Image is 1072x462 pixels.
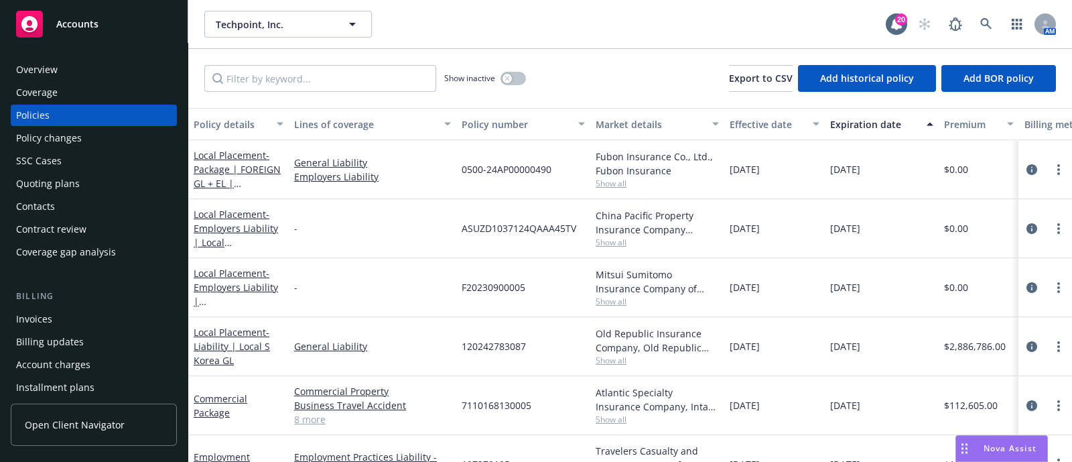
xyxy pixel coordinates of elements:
[16,173,80,194] div: Quoting plans
[462,162,551,176] span: 0500-24AP00000490
[11,5,177,43] a: Accounts
[11,354,177,376] a: Account charges
[204,65,436,92] input: Filter by keyword...
[16,105,50,126] div: Policies
[973,11,1000,38] a: Search
[194,267,278,336] span: - Employers Liability | [GEOGRAPHIC_DATA]
[216,17,332,32] span: Techpoint, Inc.
[963,72,1034,84] span: Add BOR policy
[830,280,860,294] span: [DATE]
[294,280,297,294] span: -
[294,412,451,426] a: 8 more
[11,105,177,126] a: Policies
[462,221,576,235] span: ASUZD1037124QAAA45TV
[456,108,590,140] button: Policy number
[16,150,62,172] div: SSC Cases
[194,149,281,218] a: Local Placement
[1051,162,1067,178] a: more
[825,108,939,140] button: Expiration date
[11,308,177,330] a: Invoices
[16,241,116,263] div: Coverage gap analysis
[820,72,914,84] span: Add historical policy
[462,280,525,294] span: F20230900005
[730,280,760,294] span: [DATE]
[730,398,760,412] span: [DATE]
[1024,398,1040,414] a: circleInformation
[16,196,55,217] div: Contacts
[596,178,719,189] span: Show all
[830,339,860,353] span: [DATE]
[596,327,719,355] div: Old Republic Insurance Company, Old Republic General Insurance Group
[596,237,719,248] span: Show all
[944,339,1006,353] span: $2,886,786.00
[730,339,760,353] span: [DATE]
[294,221,297,235] span: -
[724,108,825,140] button: Effective date
[596,209,719,237] div: China Pacific Property Insurance Company Limited, China Pacific Property Insurance (Group) Co Ltd
[194,392,247,419] a: Commercial Package
[944,398,998,412] span: $112,605.00
[444,72,495,84] span: Show inactive
[16,354,90,376] div: Account charges
[11,150,177,172] a: SSC Cases
[590,108,724,140] button: Market details
[955,435,1048,462] button: Nova Assist
[895,13,907,25] div: 20
[16,308,52,330] div: Invoices
[194,326,270,367] a: Local Placement
[596,117,704,131] div: Market details
[194,326,270,367] span: - Liability | Local S Korea GL
[984,443,1036,454] span: Nova Assist
[204,11,372,38] button: Techpoint, Inc.
[911,11,938,38] a: Start snowing
[194,208,278,277] span: - Employers Liability | Local [GEOGRAPHIC_DATA] EL
[830,117,919,131] div: Expiration date
[16,82,58,103] div: Coverage
[294,117,436,131] div: Lines of coverage
[194,117,269,131] div: Policy details
[942,11,969,38] a: Report a Bug
[16,59,58,80] div: Overview
[462,398,531,412] span: 7110168130005
[16,219,86,240] div: Contract review
[289,108,456,140] button: Lines of coverage
[11,173,177,194] a: Quoting plans
[16,377,94,398] div: Installment plans
[1024,280,1040,296] a: circleInformation
[939,108,1019,140] button: Premium
[11,241,177,263] a: Coverage gap analysis
[1024,162,1040,178] a: circleInformation
[798,65,936,92] button: Add historical policy
[25,418,125,432] span: Open Client Navigator
[596,386,719,414] div: Atlantic Specialty Insurance Company, Intact Insurance
[11,196,177,217] a: Contacts
[830,398,860,412] span: [DATE]
[11,290,177,303] div: Billing
[11,219,177,240] a: Contract review
[596,150,719,178] div: Fubon Insurance Co., Ltd., Fubon Insurance
[730,221,760,235] span: [DATE]
[1051,398,1067,414] a: more
[294,398,451,412] a: Business Travel Accident
[16,331,84,353] div: Billing updates
[294,384,451,398] a: Commercial Property
[596,296,719,307] span: Show all
[16,127,82,149] div: Policy changes
[944,280,968,294] span: $0.00
[729,72,793,84] span: Export to CSV
[944,117,999,131] div: Premium
[941,65,1056,92] button: Add BOR policy
[1051,221,1067,237] a: more
[1051,280,1067,296] a: more
[194,267,278,336] a: Local Placement
[11,377,177,398] a: Installment plans
[830,162,860,176] span: [DATE]
[11,82,177,103] a: Coverage
[462,117,570,131] div: Policy number
[1024,221,1040,237] a: circleInformation
[830,221,860,235] span: [DATE]
[11,59,177,80] a: Overview
[596,355,719,366] span: Show all
[596,414,719,425] span: Show all
[294,339,451,353] a: General Liability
